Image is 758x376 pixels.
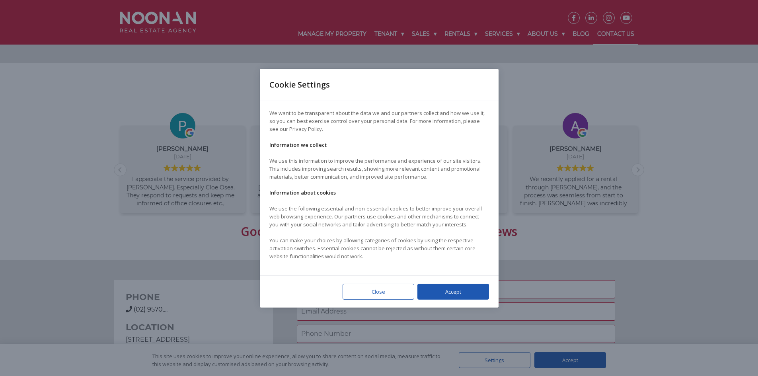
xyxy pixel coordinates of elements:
div: Accept [417,284,489,300]
p: We want to be transparent about the data we and our partners collect and how we use it, so you ca... [269,109,489,133]
div: Close [343,284,414,300]
strong: Information we collect [269,141,327,148]
div: Cookie Settings [269,69,339,101]
p: You can make your choices by allowing categories of cookies by using the respective activation sw... [269,236,489,260]
p: We use this information to improve the performance and experience of our site visitors. This incl... [269,157,489,181]
p: We use the following essential and non-essential cookies to better improve your overall web brows... [269,205,489,228]
strong: Information about cookies [269,189,336,196]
